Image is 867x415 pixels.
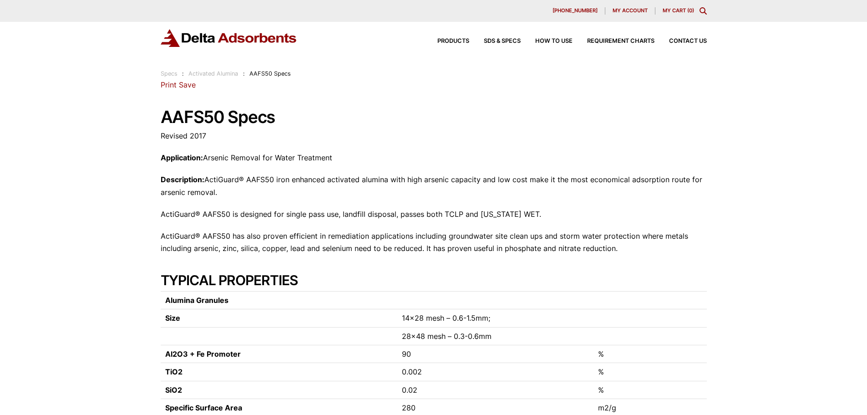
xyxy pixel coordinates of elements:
[573,38,654,44] a: Requirement Charts
[243,70,245,77] span: :
[397,363,593,381] td: 0.002
[188,70,238,77] a: Activated Alumina
[161,272,707,288] h2: TYPICAL PROPERTIES
[553,8,598,13] span: [PHONE_NUMBER]
[593,381,706,399] td: %
[165,367,183,376] strong: TiO2
[423,38,469,44] a: Products
[669,38,707,44] span: Contact Us
[165,403,242,412] strong: Specific Surface Area
[654,38,707,44] a: Contact Us
[397,309,593,327] td: 14×28 mesh – 0.6-1.5mm;
[161,174,707,198] p: ActiGuard® AAFS50 iron enhanced activated alumina with high arsenic capacity and low cost make it...
[161,80,177,89] a: Print
[165,313,180,323] strong: Size
[397,345,593,363] td: 90
[161,153,203,162] strong: Application:
[593,345,706,363] td: %
[521,38,573,44] a: How to Use
[161,130,707,142] p: Revised 2017
[397,381,593,399] td: 0.02
[700,7,707,15] div: Toggle Modal Content
[165,349,241,359] strong: Al2O3 + Fe Promoter
[165,296,228,305] strong: Alumina Granules
[161,208,707,220] p: ActiGuard® AAFS50 is designed for single pass use, landfill disposal, passes both TCLP and [US_ST...
[161,108,707,127] h1: AAFS50 Specs
[593,363,706,381] td: %
[182,70,184,77] span: :
[179,80,196,89] a: Save
[249,70,291,77] span: AAFS50 Specs
[161,230,707,255] p: ActiGuard® AAFS50 has also proven efficient in remediation applications including groundwater sit...
[161,152,707,164] p: Arsenic Removal for Water Treatment
[535,38,573,44] span: How to Use
[689,7,692,14] span: 0
[613,8,648,13] span: My account
[663,7,694,14] a: My Cart (0)
[587,38,654,44] span: Requirement Charts
[161,175,204,184] strong: Description:
[605,7,655,15] a: My account
[161,70,177,77] a: Specs
[545,7,605,15] a: [PHONE_NUMBER]
[397,327,593,345] td: 28×48 mesh – 0.3-0.6mm
[437,38,469,44] span: Products
[161,29,297,47] img: Delta Adsorbents
[484,38,521,44] span: SDS & SPECS
[165,385,182,395] strong: SiO2
[469,38,521,44] a: SDS & SPECS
